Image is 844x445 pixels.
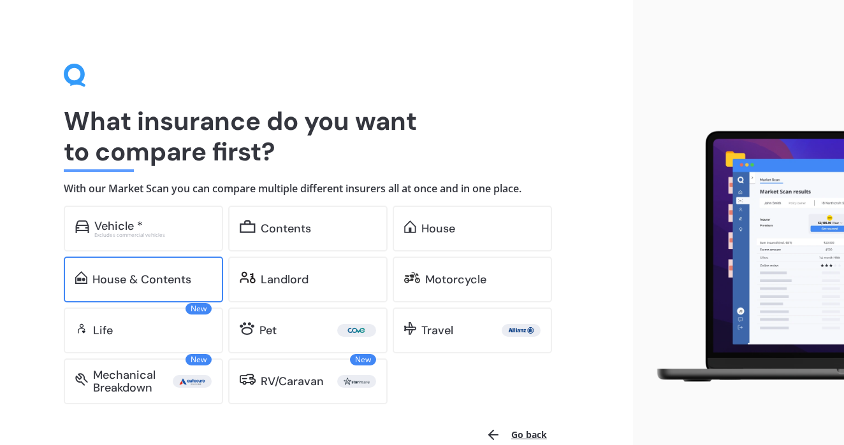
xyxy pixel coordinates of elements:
[340,375,374,388] img: Star.webp
[261,273,309,286] div: Landlord
[93,324,113,337] div: Life
[643,125,844,388] img: laptop.webp
[504,324,538,337] img: Allianz.webp
[75,322,88,335] img: life.f720d6a2d7cdcd3ad642.svg
[240,373,256,386] img: rv.0245371a01b30db230af.svg
[240,271,256,284] img: landlord.470ea2398dcb263567d0.svg
[75,220,89,233] img: car.f15378c7a67c060ca3f3.svg
[425,273,486,286] div: Motorcycle
[64,106,569,167] h1: What insurance do you want to compare first?
[240,220,256,233] img: content.01f40a52572271636b6f.svg
[94,220,143,232] div: Vehicle *
[261,375,324,388] div: RV/Caravan
[94,232,212,237] div: Excludes commercial vehicles
[421,324,453,337] div: Travel
[75,373,88,386] img: mbi.6615ef239df2212c2848.svg
[64,182,569,195] h4: With our Market Scan you can compare multiple different insurers all at once and in one place.
[421,222,455,235] div: House
[240,322,254,335] img: pet.71f96884985775575a0d.svg
[340,324,374,337] img: Cove.webp
[186,354,212,365] span: New
[228,307,388,353] a: Pet
[93,369,173,394] div: Mechanical Breakdown
[175,375,209,388] img: Autosure.webp
[350,354,376,365] span: New
[186,303,212,314] span: New
[75,271,87,284] img: home-and-contents.b802091223b8502ef2dd.svg
[92,273,191,286] div: House & Contents
[261,222,311,235] div: Contents
[259,324,277,337] div: Pet
[404,220,416,233] img: home.91c183c226a05b4dc763.svg
[404,271,420,284] img: motorbike.c49f395e5a6966510904.svg
[404,322,416,335] img: travel.bdda8d6aa9c3f12c5fe2.svg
